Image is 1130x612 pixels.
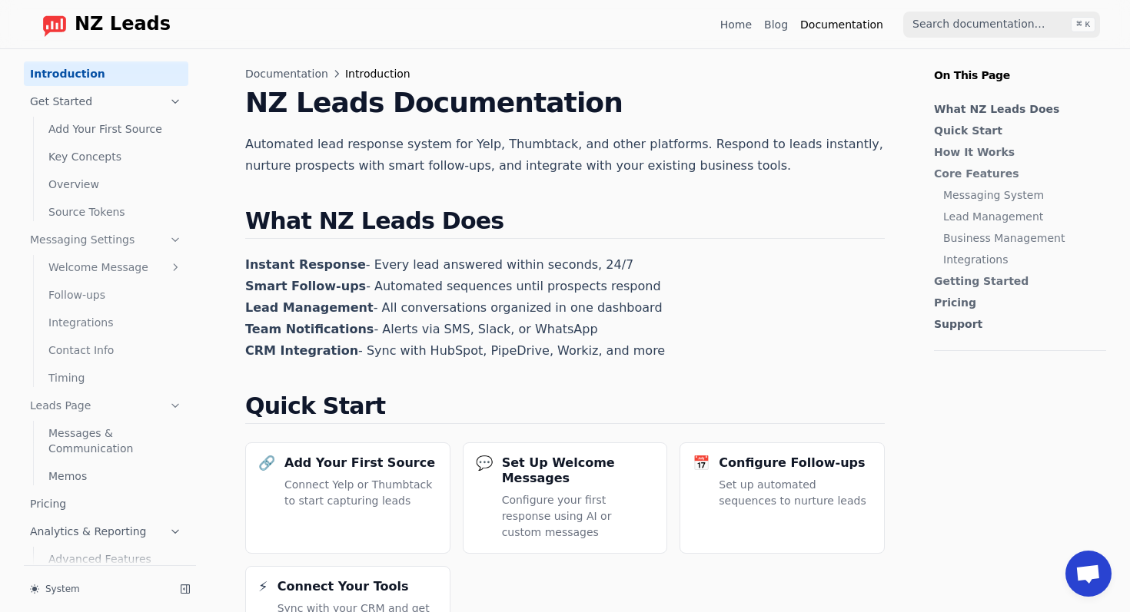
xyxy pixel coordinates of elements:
a: Timing [42,366,188,390]
a: Key Concepts [42,144,188,169]
div: 📅 [693,455,710,471]
h2: What NZ Leads Does [245,207,885,239]
a: Add Your First Source [42,117,188,141]
input: Search documentation… [903,12,1100,38]
h2: Quick Start [245,392,885,424]
div: 🔗 [258,455,275,471]
p: Automated lead response system for Yelp, Thumbtack, and other platforms. Respond to leads instant... [245,134,885,177]
strong: Lead Management [245,300,374,315]
a: Messaging System [943,187,1098,203]
span: NZ Leads [75,14,171,35]
img: logo [42,12,67,37]
a: Follow-ups [42,283,188,307]
div: 💬 [476,455,493,471]
div: ⚡ [258,579,268,594]
strong: Team Notifications [245,322,374,336]
a: Documentation [800,17,883,32]
a: Overview [42,172,188,197]
a: Support [934,316,1098,332]
h3: Add Your First Source [284,455,435,471]
button: System [24,578,168,600]
div: Open chat [1065,551,1112,597]
a: Getting Started [934,273,1098,289]
a: Quick Start [934,123,1098,138]
h3: Set Up Welcome Messages [502,455,655,486]
h3: Configure Follow-ups [719,455,865,471]
p: - Every lead answered within seconds, 24/7 - Automated sequences until prospects respond - All co... [245,254,885,362]
a: Introduction [24,61,188,86]
p: On This Page [922,49,1118,83]
a: Analytics & Reporting [24,519,188,544]
a: Contact Info [42,338,188,362]
a: How It Works [934,144,1098,160]
a: Lead Management [943,209,1098,224]
p: Set up automated sequences to nurture leads [719,477,872,509]
a: Pricing [24,491,188,516]
button: Collapse sidebar [174,578,196,600]
a: Integrations [42,310,188,335]
a: Business Management [943,230,1098,246]
a: 📅Configure Follow-upsSet up automated sequences to nurture leads [680,442,885,554]
a: Get Started [24,89,188,114]
strong: Instant Response [245,257,366,272]
a: 💬Set Up Welcome MessagesConfigure your first response using AI or custom messages [463,442,668,554]
strong: Smart Follow-ups [245,279,366,293]
a: Leads Page [24,393,188,418]
a: What NZ Leads Does [934,101,1098,117]
a: Home page [30,12,171,37]
h1: NZ Leads Documentation [245,88,885,118]
a: Core Features [934,166,1098,181]
span: Documentation [245,66,328,81]
span: Introduction [345,66,410,81]
h3: Connect Your Tools [278,579,409,594]
a: Messaging Settings [24,227,188,252]
a: Blog [764,17,788,32]
p: Configure your first response using AI or custom messages [502,492,655,541]
p: Connect Yelp or Thumbtack to start capturing leads [284,477,437,509]
a: Welcome Message [42,255,188,280]
a: Memos [42,464,188,488]
strong: CRM Integration [245,343,358,358]
a: Advanced Features [42,547,188,571]
a: 🔗Add Your First SourceConnect Yelp or Thumbtack to start capturing leads [245,442,450,554]
a: Pricing [934,295,1098,310]
a: Messages & Communication [42,421,188,461]
a: Home [720,17,752,32]
a: Integrations [943,252,1098,267]
a: Source Tokens [42,200,188,224]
